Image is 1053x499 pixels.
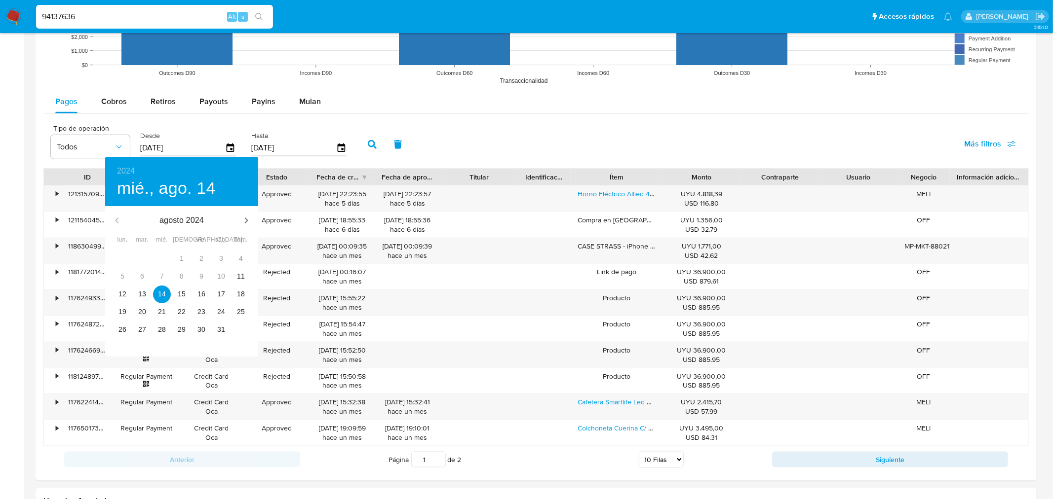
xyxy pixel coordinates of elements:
p: 17 [217,289,225,299]
p: 25 [237,307,245,317]
button: mié., ago. 14 [117,178,216,199]
span: vie. [193,235,210,245]
p: 16 [197,289,205,299]
button: 25 [232,303,250,321]
p: 13 [138,289,146,299]
button: 14 [153,285,171,303]
button: 20 [133,303,151,321]
p: 26 [118,324,126,334]
button: 24 [212,303,230,321]
p: agosto 2024 [129,214,234,226]
p: 14 [158,289,166,299]
button: 29 [173,321,191,339]
button: 28 [153,321,171,339]
p: 22 [178,307,186,317]
button: 19 [114,303,131,321]
button: 13 [133,285,151,303]
button: 11 [232,268,250,285]
p: 21 [158,307,166,317]
p: 11 [237,271,245,281]
p: 19 [118,307,126,317]
span: lun. [114,235,131,245]
span: [DEMOGRAPHIC_DATA]. [173,235,191,245]
button: 23 [193,303,210,321]
button: 15 [173,285,191,303]
p: 28 [158,324,166,334]
p: 12 [118,289,126,299]
button: 18 [232,285,250,303]
button: 2024 [117,164,135,178]
button: 31 [212,321,230,339]
button: 30 [193,321,210,339]
p: 15 [178,289,186,299]
p: 27 [138,324,146,334]
button: 26 [114,321,131,339]
span: dom. [232,235,250,245]
button: 12 [114,285,131,303]
span: mié. [153,235,171,245]
p: 31 [217,324,225,334]
p: 29 [178,324,186,334]
button: 22 [173,303,191,321]
p: 20 [138,307,146,317]
button: 21 [153,303,171,321]
p: 23 [197,307,205,317]
button: 27 [133,321,151,339]
button: 17 [212,285,230,303]
p: 30 [197,324,205,334]
p: 24 [217,307,225,317]
button: 16 [193,285,210,303]
span: sáb. [212,235,230,245]
span: mar. [133,235,151,245]
p: 18 [237,289,245,299]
